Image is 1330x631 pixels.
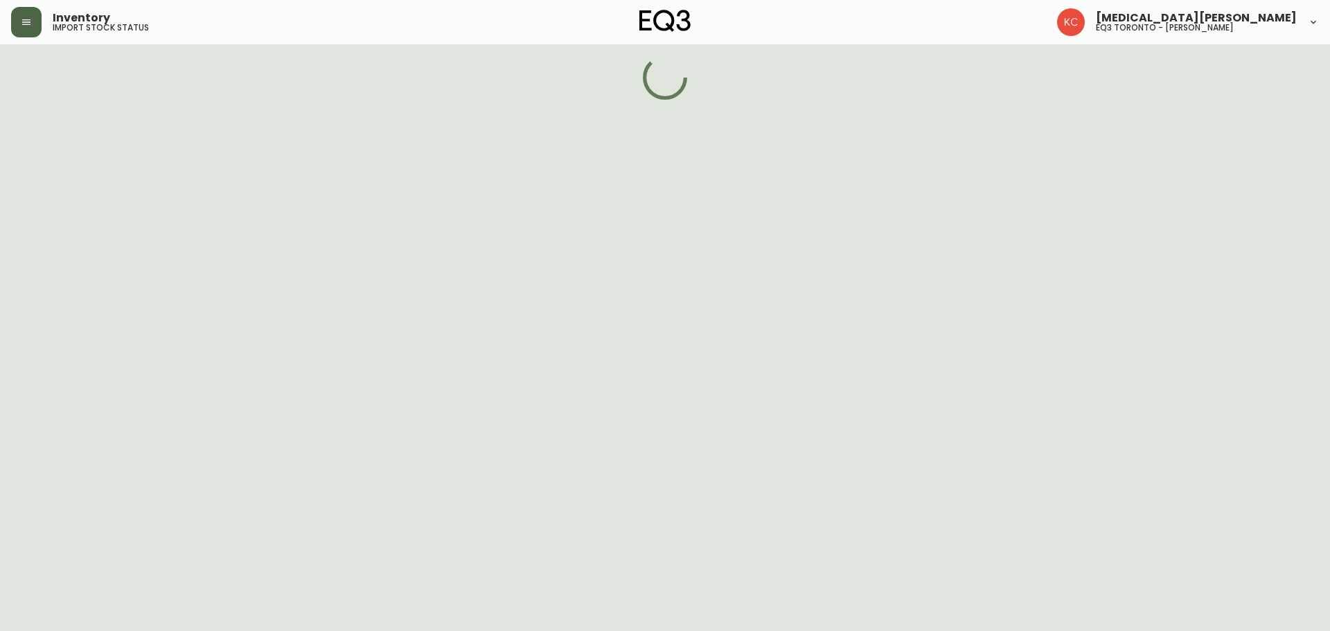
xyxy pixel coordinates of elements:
h5: import stock status [53,24,149,32]
span: [MEDICAL_DATA][PERSON_NAME] [1096,12,1297,24]
h5: eq3 toronto - [PERSON_NAME] [1096,24,1234,32]
img: 6487344ffbf0e7f3b216948508909409 [1057,8,1085,36]
img: logo [639,10,691,32]
span: Inventory [53,12,110,24]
